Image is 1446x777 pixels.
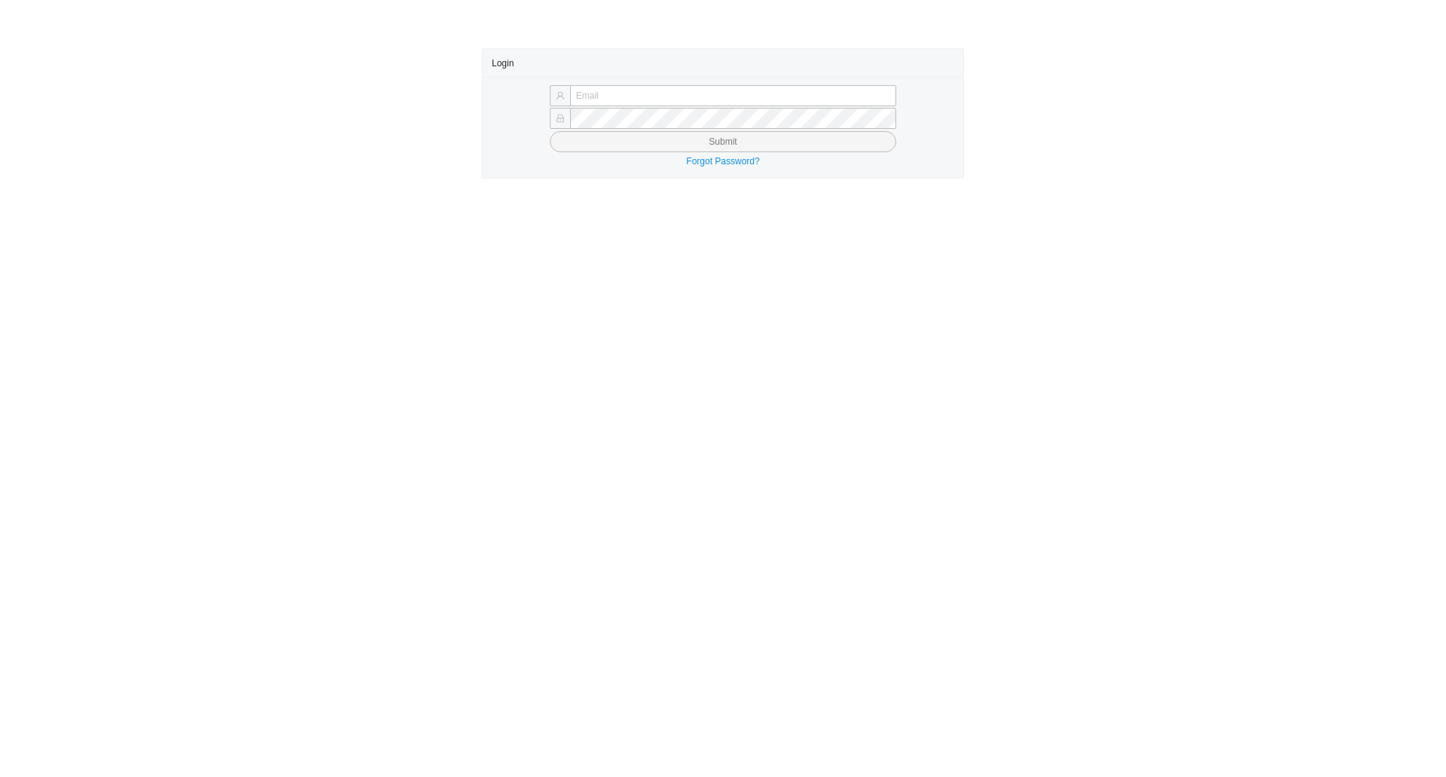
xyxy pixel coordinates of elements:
[556,114,565,123] span: lock
[492,49,954,77] div: Login
[556,91,565,100] span: user
[550,131,896,152] button: Submit
[570,85,896,106] input: Email
[686,156,759,167] a: Forgot Password?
